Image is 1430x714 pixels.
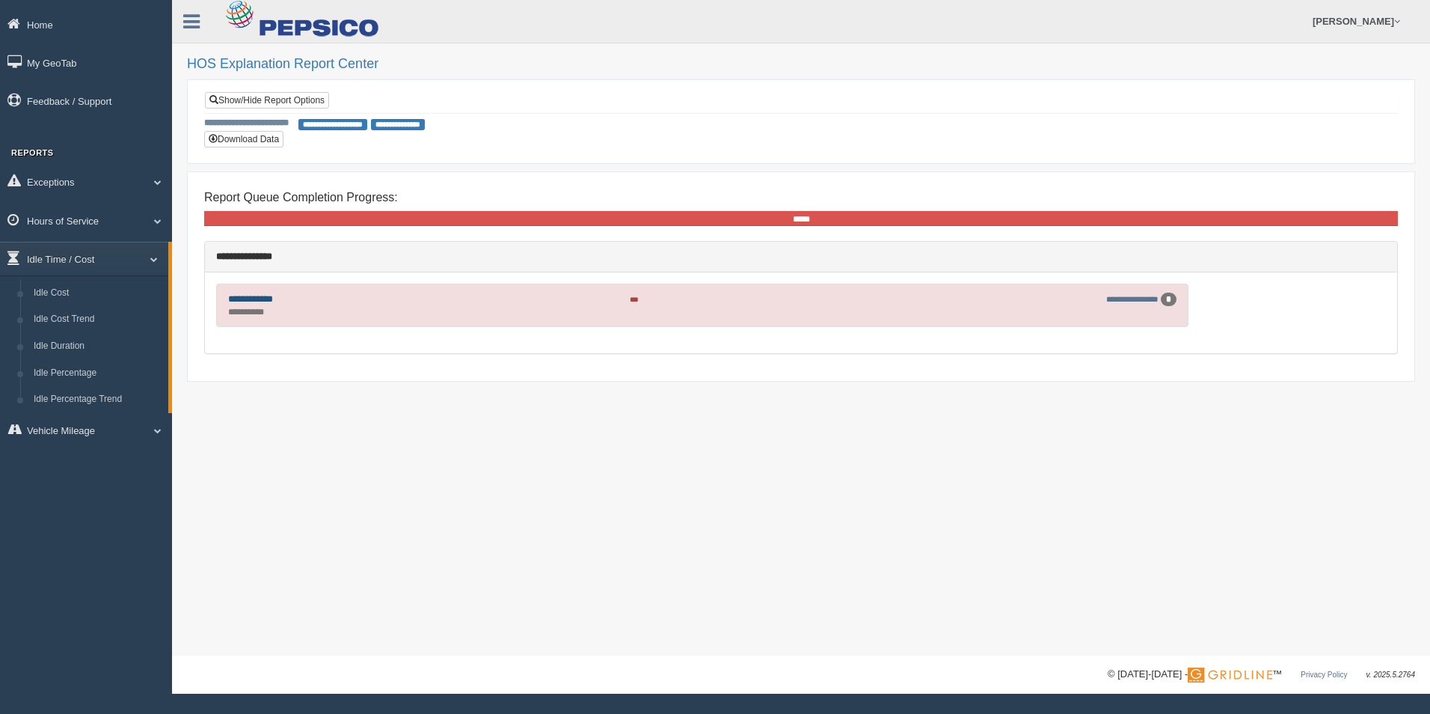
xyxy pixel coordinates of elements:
button: Download Data [204,131,283,147]
a: Idle Cost Trend [27,306,168,333]
div: © [DATE]-[DATE] - ™ [1108,667,1415,683]
a: Idle Percentage Trend [27,386,168,413]
a: Show/Hide Report Options [205,92,329,109]
a: Idle Percentage [27,360,168,387]
h4: Report Queue Completion Progress: [204,191,1398,204]
span: v. 2025.5.2764 [1366,671,1415,679]
a: Privacy Policy [1301,671,1347,679]
h2: HOS Explanation Report Center [187,57,1415,72]
a: Idle Duration [27,333,168,360]
a: Idle Cost [27,280,168,307]
img: Gridline [1188,668,1272,683]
